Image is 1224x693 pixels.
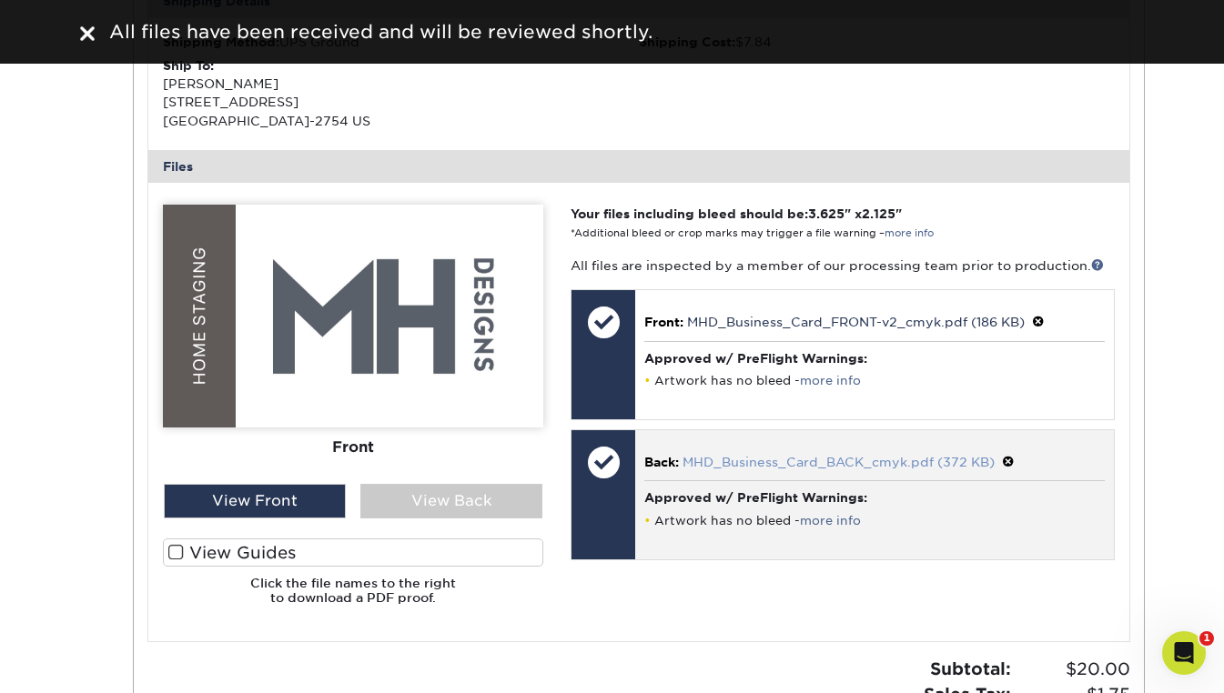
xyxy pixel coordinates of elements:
a: more info [800,514,861,527]
span: Back: [644,455,679,469]
h4: Approved w/ PreFlight Warnings: [644,351,1104,366]
div: View Front [164,484,346,518]
a: MHD_Business_Card_BACK_cmyk.pdf (372 KB) [683,455,995,469]
span: 1 [1199,631,1214,646]
li: Artwork has no bleed - [644,513,1104,528]
div: Front [163,427,543,467]
img: close [80,26,95,41]
iframe: Intercom live chat [1162,631,1206,675]
a: more info [800,374,861,387]
strong: Ship To: [163,58,214,73]
span: $20.00 [1017,657,1130,682]
span: 3.625 [808,206,845,221]
a: MHD_Business_Card_FRONT-v2_cmyk.pdf (186 KB) [687,315,1025,329]
label: View Guides [163,538,543,567]
span: 2.125 [862,206,895,221]
h6: Click the file names to the right to download a PDF proof. [163,576,543,620]
a: more info [885,227,934,239]
p: All files are inspected by a member of our processing team prior to production. [571,256,1114,275]
h4: Approved w/ PreFlight Warnings: [644,490,1104,505]
strong: Your files including bleed should be: " x " [571,206,902,221]
div: [PERSON_NAME] [STREET_ADDRESS] [GEOGRAPHIC_DATA]-2754 US [163,56,639,131]
small: *Additional bleed or crop marks may trigger a file warning – [571,227,934,239]
span: All files have been received and will be reviewed shortly. [109,21,652,43]
li: Artwork has no bleed - [644,373,1104,388]
div: Files [148,150,1129,183]
span: Front: [644,315,683,329]
strong: Subtotal: [930,658,1011,678]
div: View Back [360,484,542,518]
